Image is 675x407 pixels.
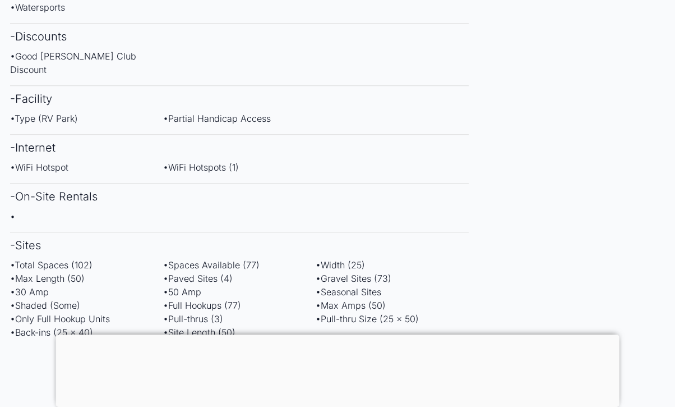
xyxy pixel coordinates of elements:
[316,300,386,311] span: • Max Amps (50)
[316,259,365,271] span: • Width (25)
[10,85,469,112] h3: - Facility
[316,273,391,284] span: • Gravel Sites (73)
[10,259,93,271] span: • Total Spaces (102)
[163,327,235,338] span: • Site Length (50)
[163,300,241,311] span: • Full Hookups (77)
[10,162,68,173] span: • WiFi Hotspot
[10,134,469,161] h3: - Internet
[316,286,381,298] span: • Seasonal Sites
[10,23,469,49] h3: - Discounts
[10,232,469,258] h3: - Sites
[10,2,65,13] span: • Watersports
[56,335,619,404] iframe: Advertisement
[10,348,469,399] iframe: Advertisement
[163,273,233,284] span: • Paved Sites (4)
[316,313,419,324] span: • Pull-thru Size (25 x 50)
[10,313,110,324] span: • Only Full Hookup Units
[163,162,239,173] span: • WiFi Hotspots (1)
[10,113,78,124] span: • Type (RV Park)
[163,313,223,324] span: • Pull-thrus (3)
[163,286,201,298] span: • 50 Amp
[10,327,93,338] span: • Back-ins (25 x 40)
[10,286,49,298] span: • 30 Amp
[10,273,85,284] span: • Max Length (50)
[10,51,136,75] span: • Good [PERSON_NAME] Club Discount
[10,183,469,209] h3: - On-Site Rentals
[163,259,260,271] span: • Spaces Available (77)
[10,300,80,311] span: • Shaded (Some)
[163,113,271,124] span: • Partial Handicap Access
[10,211,15,222] span: •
